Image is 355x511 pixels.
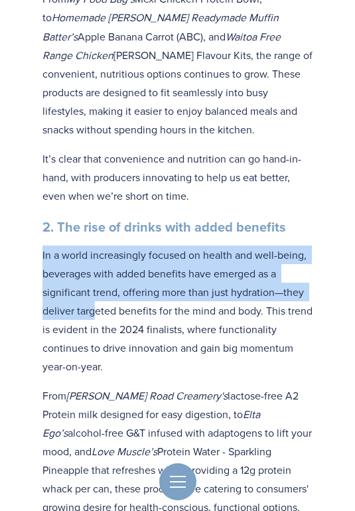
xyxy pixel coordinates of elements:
[52,10,188,25] em: Homemade [PERSON_NAME]
[42,217,286,236] strong: 2. The rise of drinks with added benefits
[42,246,313,376] p: In a world increasingly focused on health and well-being, beverages with added benefits have emer...
[42,149,313,205] p: It’s clear that convenience and nutrition can go hand-in-hand, with producers innovating to help ...
[159,463,196,500] button: Toggle menu
[66,388,228,403] em: [PERSON_NAME] Road Creamery's
[92,444,157,459] em: Love Muscle’s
